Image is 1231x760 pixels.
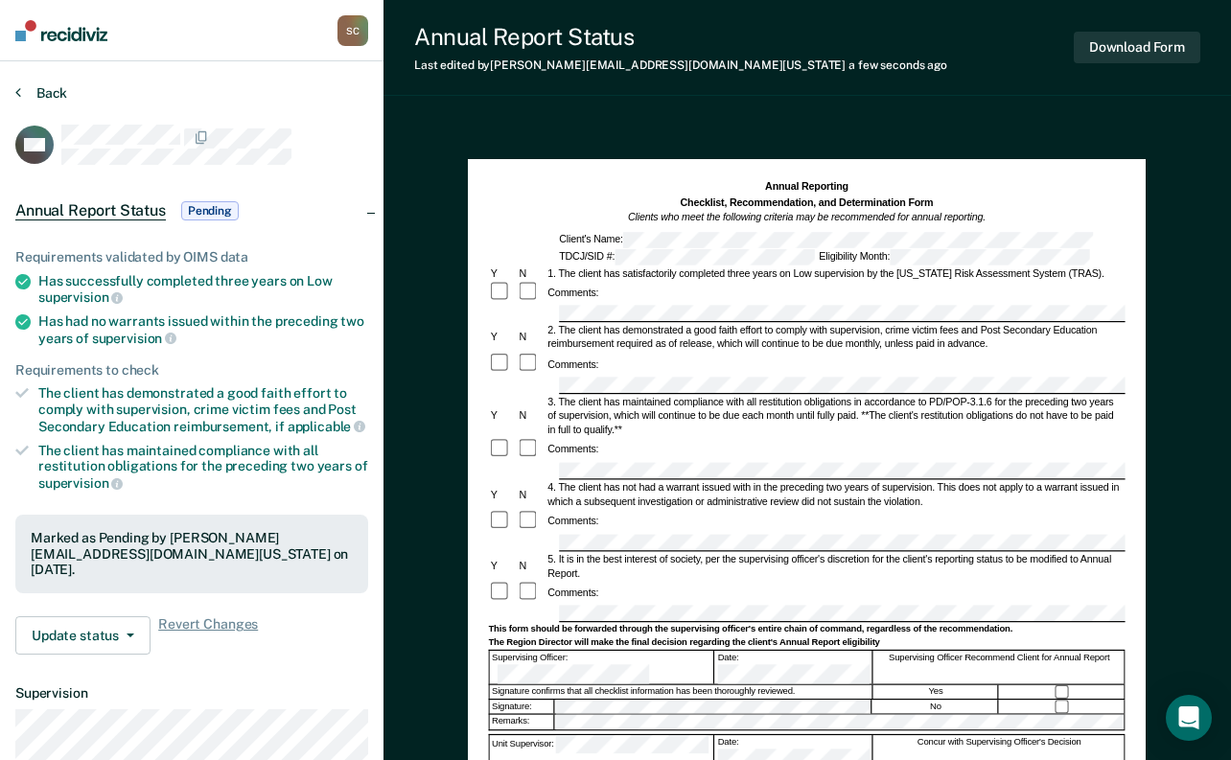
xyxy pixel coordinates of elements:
[337,15,368,46] div: S C
[518,265,546,279] div: N
[490,685,873,699] div: Signature confirms that all checklist information has been thoroughly reviewed.
[518,409,546,423] div: N
[92,331,176,346] span: supervision
[874,651,1126,683] div: Supervising Officer Recommend Client for Annual Report
[15,685,368,702] dt: Supervision
[38,289,123,305] span: supervision
[628,212,986,223] em: Clients who meet the following criteria may be recommended for annual reporting.
[489,488,518,501] div: Y
[490,700,555,714] div: Signature:
[38,385,368,434] div: The client has demonstrated a good faith effort to comply with supervision, crime victim fees and...
[1074,32,1200,63] button: Download Form
[1166,695,1212,741] div: Open Intercom Messenger
[817,249,1092,265] div: Eligibility Month:
[489,624,1126,635] div: This form should be forwarded through the supervising officer's entire chain of command, regardle...
[518,331,546,344] div: N
[288,419,365,434] span: applicable
[337,15,368,46] button: SC
[15,201,166,220] span: Annual Report Status
[546,324,1126,352] div: 2. The client has demonstrated a good faith effort to comply with supervision, crime victim fees ...
[546,357,601,371] div: Comments:
[158,616,258,655] span: Revert Changes
[489,560,518,573] div: Y
[15,362,368,379] div: Requirements to check
[15,249,368,265] div: Requirements validated by OIMS data
[414,58,947,72] div: Last edited by [PERSON_NAME][EMAIL_ADDRESS][DOMAIN_NAME][US_STATE]
[518,560,546,573] div: N
[489,409,518,423] div: Y
[848,58,947,72] span: a few seconds ago
[38,273,368,306] div: Has successfully completed three years on Low
[716,651,874,683] div: Date:
[490,715,555,729] div: Remarks:
[681,196,934,208] strong: Checklist, Recommendation, and Determination Form
[181,201,239,220] span: Pending
[546,552,1126,580] div: 5. It is in the best interest of society, per the supervising officer's discretion for the client...
[557,232,1096,248] div: Client's Name:
[489,637,1126,649] div: The Region Director will make the final decision regarding the client's Annual Report eligibility
[414,23,947,51] div: Annual Report Status
[38,313,368,346] div: Has had no warrants issued within the preceding two years of
[489,265,518,279] div: Y
[546,481,1126,509] div: 4. The client has not had a warrant issued with in the preceding two years of supervision. This d...
[15,84,67,102] button: Back
[15,20,107,41] img: Recidiviz
[874,700,1000,714] div: No
[490,651,714,683] div: Supervising Officer:
[15,616,151,655] button: Update status
[546,443,601,456] div: Comments:
[546,396,1126,437] div: 3. The client has maintained compliance with all restitution obligations in accordance to PD/POP-...
[38,475,123,491] span: supervision
[765,181,848,193] strong: Annual Reporting
[518,488,546,501] div: N
[874,685,999,699] div: Yes
[546,286,601,299] div: Comments:
[557,249,817,265] div: TDCJ/SID #:
[546,586,601,599] div: Comments:
[546,265,1126,279] div: 1. The client has satisfactorily completed three years on Low supervision by the [US_STATE] Risk ...
[38,443,368,492] div: The client has maintained compliance with all restitution obligations for the preceding two years of
[31,530,353,578] div: Marked as Pending by [PERSON_NAME][EMAIL_ADDRESS][DOMAIN_NAME][US_STATE] on [DATE].
[546,515,601,528] div: Comments:
[489,331,518,344] div: Y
